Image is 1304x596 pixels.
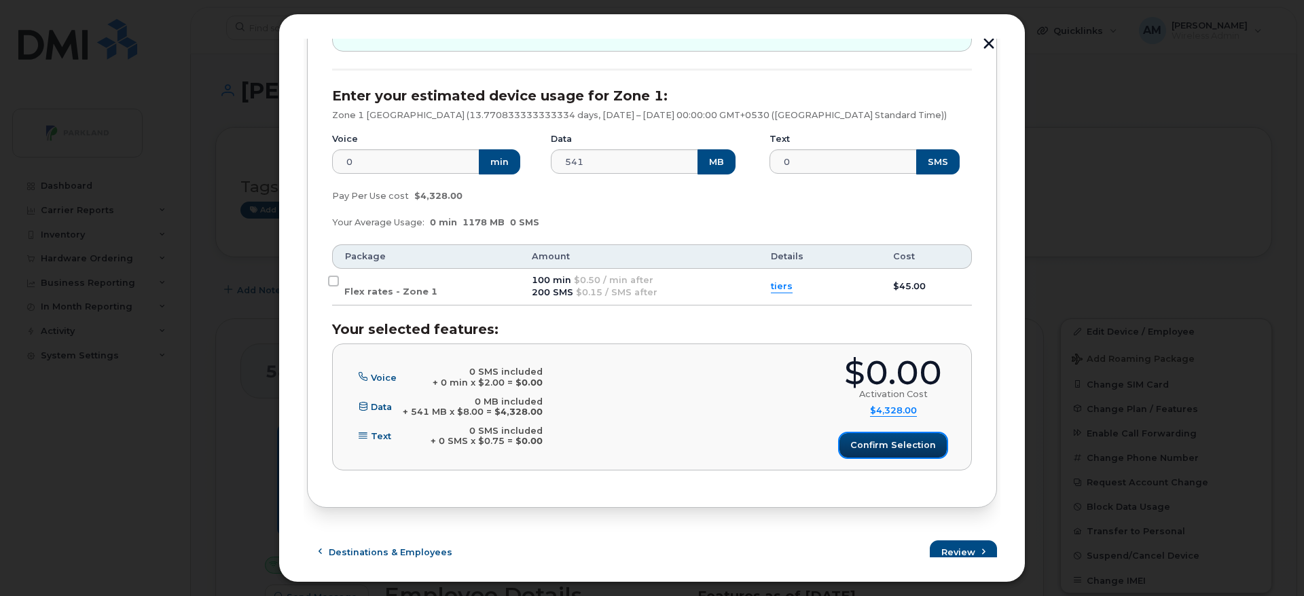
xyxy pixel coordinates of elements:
span: Destinations & Employees [329,546,452,559]
th: Amount [520,244,759,269]
button: MB [698,149,736,174]
div: $0.00 [844,356,942,390]
th: Cost [881,244,972,269]
label: Text [769,134,790,145]
span: 200 SMS [532,287,573,297]
span: Flex rates - Zone 1 [344,286,437,297]
h3: Your selected features: [332,322,972,337]
span: $2.00 = [478,377,513,388]
span: + 0 SMS x [431,436,475,446]
label: Data [551,134,572,145]
span: $0.15 / SMS after [576,287,657,297]
span: Pay Per Use cost [332,191,409,201]
button: Confirm selection [839,433,947,458]
span: 0 min [430,217,457,227]
span: $0.50 / min after [574,275,653,285]
span: + 0 min x [433,377,475,388]
span: Your Average Usage: [332,217,424,227]
summary: $4,328.00 [870,405,917,417]
span: Voice [371,372,397,382]
span: 100 min [532,275,571,285]
p: Zone 1 [GEOGRAPHIC_DATA] (13.770833333333334 days, [DATE] – [DATE] 00:00:00 GMT+0530 ([GEOGRAPHIC... [332,110,972,121]
td: $45.00 [881,269,972,305]
span: + 541 MB x [403,407,454,417]
span: Text [371,431,391,441]
button: min [479,149,520,174]
span: Data [371,402,392,412]
b: $0.00 [515,377,543,388]
span: $4,328.00 [414,191,463,201]
span: $0.75 = [478,436,513,446]
button: SMS [916,149,960,174]
b: $0.00 [515,436,543,446]
span: $8.00 = [457,407,492,417]
span: Confirm selection [850,439,936,451]
h3: Enter your estimated device usage for Zone 1: [332,88,972,103]
th: Details [759,244,881,269]
div: 0 SMS included [433,367,543,377]
summary: tiers [771,280,793,293]
button: Destinations & Employees [307,540,464,565]
div: Activation Cost [859,389,928,400]
label: Voice [332,134,358,145]
input: Flex rates - Zone 1 [328,276,339,286]
button: Review [930,540,997,565]
div: 0 SMS included [431,426,543,436]
th: Package [332,244,520,269]
span: 1178 MB [463,217,505,227]
span: 0 SMS [510,217,539,227]
span: Review [941,546,975,559]
div: 0 MB included [403,396,543,407]
b: $4,328.00 [494,407,543,417]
